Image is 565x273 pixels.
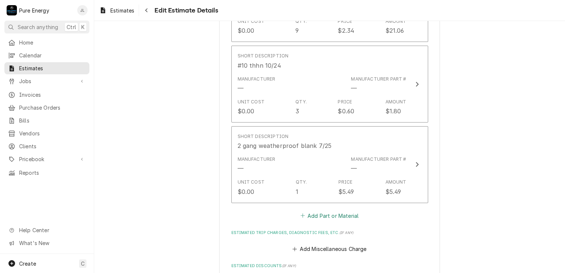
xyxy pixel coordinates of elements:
span: Bills [19,117,86,124]
div: $1.80 [385,107,401,116]
div: Short Description [238,53,289,59]
div: $0.00 [238,26,255,35]
span: Home [19,39,86,46]
div: 9 [295,26,299,35]
span: Vendors [19,130,86,137]
span: Create [19,260,36,267]
a: Home [4,36,89,49]
span: What's New [19,239,85,247]
span: Help Center [19,226,85,234]
div: Price [338,99,352,105]
div: Part Number [351,156,406,173]
div: Manufacturer [238,156,276,163]
div: Manufacturer [238,76,276,82]
a: Clients [4,140,89,152]
div: Qty. [295,99,307,105]
div: 1 [296,187,298,196]
div: 3 [295,107,299,116]
span: Invoices [19,91,86,99]
button: Search anythingCtrlK [4,21,89,33]
div: Unit Cost [238,179,264,185]
div: Amount [385,99,406,105]
div: $5.49 [385,187,401,196]
div: Short Description [238,133,289,140]
span: Calendar [19,52,86,59]
a: Reports [4,167,89,179]
a: Estimates [4,62,89,74]
button: Add Part or Material [299,210,360,221]
div: $0.00 [238,107,255,116]
span: K [81,23,85,31]
div: Manufacturer Part # [351,156,406,163]
a: Estimates [96,4,137,17]
div: Estimated Trip Charges, Diagnostic Fees, etc. [231,230,428,254]
div: JL [77,5,88,15]
button: Navigate back [141,4,152,16]
div: Part Number [351,164,357,173]
a: Vendors [4,127,89,139]
span: ( if any ) [282,264,296,268]
div: $0.60 [338,107,354,116]
div: Price [338,179,353,185]
span: Reports [19,169,86,177]
div: Part Number [351,76,406,93]
span: ( if any ) [340,231,353,235]
a: Go to What's New [4,237,89,249]
div: Unit Cost [238,18,264,25]
a: Invoices [4,89,89,101]
div: Amount [385,18,406,25]
span: Ctrl [67,23,76,31]
a: Bills [4,114,89,127]
a: Go to Help Center [4,224,89,236]
div: Unit Cost [238,99,264,105]
div: #10 thhn 10/24 [238,61,281,70]
span: Estimates [110,7,134,14]
div: $21.06 [385,26,404,35]
span: Estimates [19,64,86,72]
label: Estimated Discounts [231,263,428,269]
span: Edit Estimate Details [152,6,218,15]
a: Go to Jobs [4,75,89,87]
div: Manufacturer [238,164,244,173]
a: Go to Pricebook [4,153,89,165]
div: Manufacturer Part # [351,76,406,82]
div: Pure Energy's Avatar [7,5,17,15]
div: Manufacturer [238,156,276,173]
div: Manufacturer [238,84,244,93]
div: $2.34 [338,26,354,35]
div: James Linnenkamp's Avatar [77,5,88,15]
div: Qty. [295,18,307,25]
span: Search anything [18,23,58,31]
button: Add Miscellaneous Charge [291,244,368,254]
label: Estimated Trip Charges, Diagnostic Fees, etc. [231,230,428,236]
div: 2 gang weatherproof blank 7/25 [238,141,332,150]
span: Pricebook [19,155,75,163]
div: Pure Energy [19,7,49,14]
span: C [81,260,85,267]
div: Manufacturer [238,76,276,93]
div: P [7,5,17,15]
span: Clients [19,142,86,150]
div: Qty. [296,179,307,185]
div: Price [338,18,352,25]
button: Update Line Item [231,126,428,203]
div: $0.00 [238,187,255,196]
div: Amount [385,179,406,185]
a: Calendar [4,49,89,61]
div: Part Number [351,84,357,93]
span: Purchase Orders [19,104,86,111]
span: Jobs [19,77,75,85]
div: $5.49 [338,187,354,196]
button: Update Line Item [231,46,428,123]
a: Purchase Orders [4,102,89,114]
